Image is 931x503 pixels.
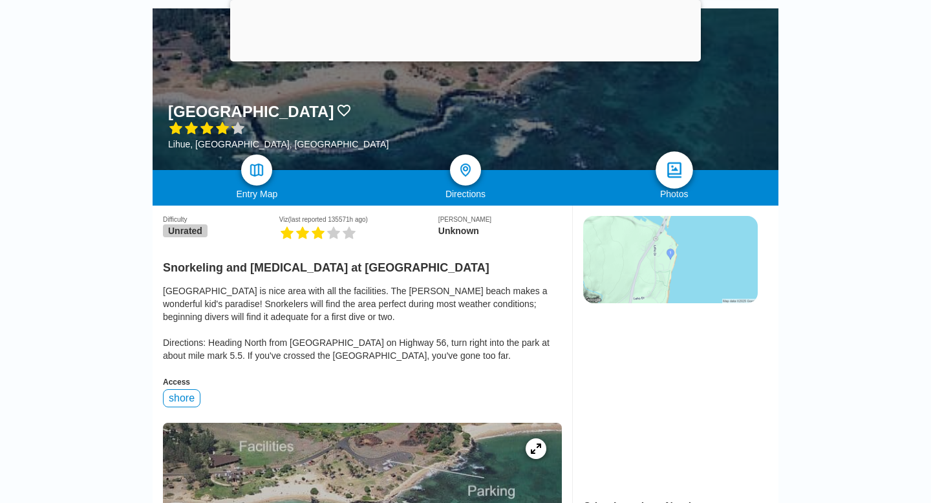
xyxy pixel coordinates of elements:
div: Directions [361,189,570,199]
img: photos [665,161,683,180]
div: [GEOGRAPHIC_DATA] is nice area with all the facilities. The [PERSON_NAME] beach makes a wonderful... [163,284,562,362]
img: staticmap [583,216,758,303]
img: directions [458,162,473,178]
div: Access [163,378,562,387]
h1: [GEOGRAPHIC_DATA] [168,103,334,121]
div: Entry Map [153,189,361,199]
img: map [249,162,264,178]
div: Lihue, [GEOGRAPHIC_DATA], [GEOGRAPHIC_DATA] [168,139,389,149]
a: map [241,155,272,186]
div: Difficulty [163,216,279,223]
a: directions [450,155,481,186]
div: shore [163,389,200,407]
a: photos [656,151,693,189]
div: Viz (last reported 135571h ago) [279,216,438,223]
h2: Snorkeling and [MEDICAL_DATA] at [GEOGRAPHIC_DATA] [163,253,562,275]
div: Unknown [438,226,562,236]
span: Unrated [163,224,208,237]
div: [PERSON_NAME] [438,216,562,223]
div: Photos [570,189,778,199]
iframe: Advertisement [583,316,756,478]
